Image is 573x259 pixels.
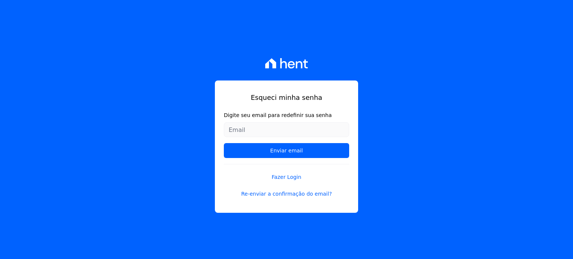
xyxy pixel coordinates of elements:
input: Enviar email [224,143,349,158]
h1: Esqueci minha senha [224,92,349,102]
a: Re-enviar a confirmação do email? [224,190,349,198]
label: Digite seu email para redefinir sua senha [224,111,349,119]
a: Fazer Login [224,164,349,181]
input: Email [224,122,349,137]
